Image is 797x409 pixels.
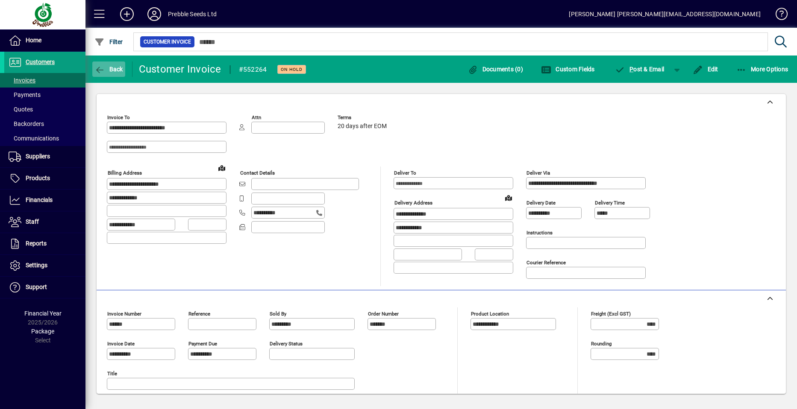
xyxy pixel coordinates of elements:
[24,310,62,317] span: Financial Year
[4,190,85,211] a: Financials
[239,63,267,76] div: #552264
[465,61,525,77] button: Documents (0)
[26,153,50,160] span: Suppliers
[502,191,515,204] a: View on map
[85,61,132,77] app-page-header-button: Back
[107,114,130,120] mat-label: Invoice To
[26,175,50,181] span: Products
[769,2,786,29] a: Knowledge Base
[270,311,286,317] mat-label: Sold by
[526,260,566,266] mat-label: Courier Reference
[139,62,221,76] div: Customer Invoice
[539,61,597,77] button: Custom Fields
[4,168,85,189] a: Products
[693,66,718,73] span: Edit
[4,102,85,117] a: Quotes
[591,341,612,347] mat-label: Rounding
[4,88,85,102] a: Payments
[9,91,41,98] span: Payments
[4,211,85,233] a: Staff
[526,200,556,206] mat-label: Delivery date
[734,61,791,77] button: More Options
[26,218,39,225] span: Staff
[26,240,47,247] span: Reports
[26,37,41,44] span: Home
[270,341,303,347] mat-label: Delivery status
[471,311,509,317] mat-label: Product location
[9,120,44,127] span: Backorders
[338,123,387,130] span: 20 days after EOM
[541,66,595,73] span: Custom Fields
[9,77,35,84] span: Invoices
[9,106,33,113] span: Quotes
[595,200,625,206] mat-label: Delivery time
[113,6,141,22] button: Add
[94,38,123,45] span: Filter
[188,341,217,347] mat-label: Payment due
[4,255,85,276] a: Settings
[215,161,229,175] a: View on map
[468,66,523,73] span: Documents (0)
[4,131,85,146] a: Communications
[26,283,47,290] span: Support
[4,30,85,51] a: Home
[629,66,633,73] span: P
[691,61,721,77] button: Edit
[4,233,85,254] a: Reports
[141,6,168,22] button: Profile
[107,341,135,347] mat-label: Invoice date
[368,311,399,317] mat-label: Order number
[31,328,54,335] span: Package
[26,58,55,65] span: Customers
[736,66,788,73] span: More Options
[26,262,47,269] span: Settings
[107,371,117,377] mat-label: Title
[94,66,123,73] span: Back
[591,311,631,317] mat-label: Freight (excl GST)
[615,66,665,73] span: ost & Email
[338,115,389,120] span: Terms
[611,61,669,77] button: Post & Email
[26,196,53,203] span: Financials
[526,230,553,236] mat-label: Instructions
[281,67,303,72] span: On hold
[92,61,125,77] button: Back
[526,170,550,176] mat-label: Deliver via
[144,38,191,46] span: Customer Invoice
[168,7,217,21] div: Prebble Seeds Ltd
[4,277,85,298] a: Support
[4,146,85,167] a: Suppliers
[188,311,210,317] mat-label: Reference
[4,117,85,131] a: Backorders
[9,135,59,142] span: Communications
[4,73,85,88] a: Invoices
[569,7,761,21] div: [PERSON_NAME] [PERSON_NAME][EMAIL_ADDRESS][DOMAIN_NAME]
[92,34,125,50] button: Filter
[394,170,416,176] mat-label: Deliver To
[252,114,261,120] mat-label: Attn
[107,311,141,317] mat-label: Invoice number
